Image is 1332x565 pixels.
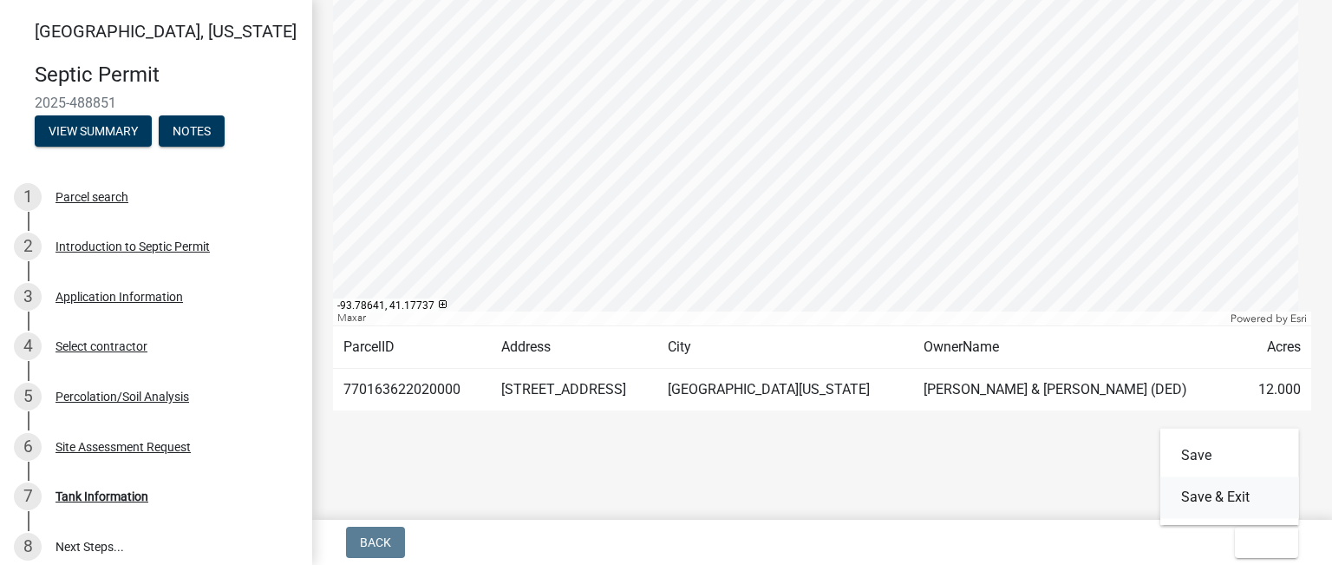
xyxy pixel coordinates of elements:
div: 7 [14,483,42,510]
span: 2025-488851 [35,95,277,111]
td: OwnerName [913,326,1239,369]
a: Esri [1290,312,1307,325]
td: ParcelID [333,326,491,369]
button: Notes [159,115,225,147]
wm-modal-confirm: Summary [35,125,152,139]
div: 3 [14,283,42,311]
button: Save [1160,435,1299,476]
div: Introduction to Septic Permit [55,240,210,253]
td: 12.000 [1238,369,1311,411]
td: [GEOGRAPHIC_DATA][US_STATE] [657,369,912,411]
div: 8 [14,533,42,561]
div: Powered by [1226,312,1311,325]
div: Percolation/Soil Analysis [55,391,189,403]
h4: Septic Permit [35,62,298,88]
div: 5 [14,383,42,411]
td: [PERSON_NAME] & [PERSON_NAME] (DED) [913,369,1239,411]
span: Exit [1249,535,1274,549]
button: Save & Exit [1160,476,1299,518]
div: Site Assessment Request [55,441,191,453]
button: Back [346,527,405,558]
div: Parcel search [55,191,128,203]
td: Acres [1238,326,1311,369]
div: 2 [14,233,42,260]
wm-modal-confirm: Notes [159,125,225,139]
td: City [657,326,912,369]
div: Select contractor [55,340,147,352]
button: Exit [1235,527,1298,558]
span: Back [360,535,391,549]
td: Address [491,326,657,369]
div: 1 [14,183,42,211]
div: 6 [14,433,42,461]
div: Exit [1160,428,1299,525]
div: 4 [14,332,42,360]
div: Application Information [55,291,183,303]
div: Maxar [333,312,1226,325]
span: [GEOGRAPHIC_DATA], [US_STATE] [35,21,297,42]
td: [STREET_ADDRESS] [491,369,657,411]
div: Tank Information [55,490,148,503]
td: 770163622020000 [333,369,491,411]
button: View Summary [35,115,152,147]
